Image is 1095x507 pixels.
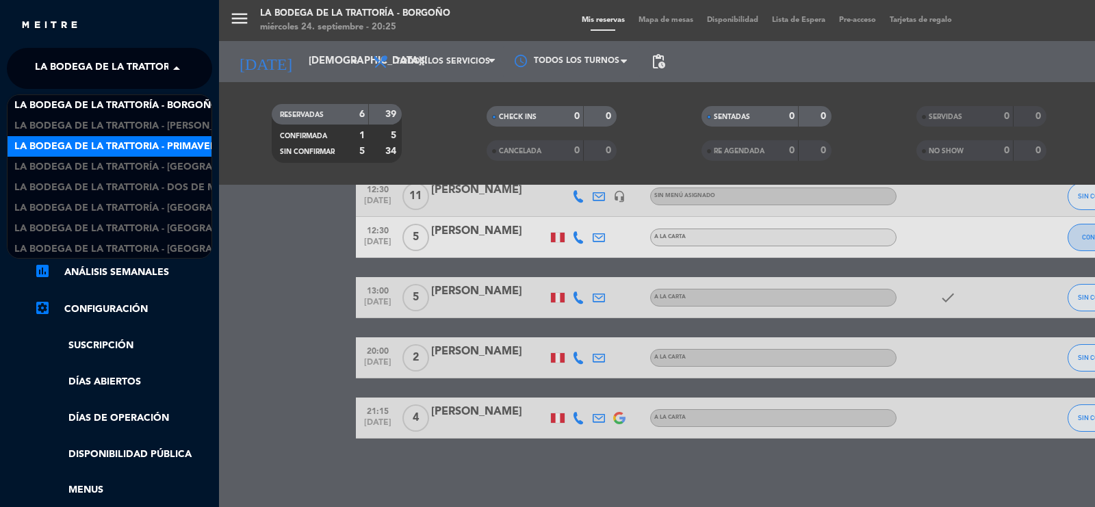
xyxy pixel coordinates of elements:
a: Días de Operación [34,411,212,426]
span: La Bodega de la Trattoría - Borgoño [35,54,240,83]
span: La Bodega de la Trattoria - [GEOGRAPHIC_DATA] [14,221,268,237]
i: settings_applications [34,300,51,316]
a: Disponibilidad pública [34,447,212,463]
span: La Bodega de la Trattoria - [GEOGRAPHIC_DATA][PERSON_NAME] [14,242,348,257]
span: La Bodega de la Trattoría - [GEOGRAPHIC_DATA] [14,159,268,175]
a: Menus [34,482,212,498]
i: assessment [34,263,51,279]
span: La Bodega de la Trattoría - Borgoño [14,98,219,114]
a: assessmentANÁLISIS SEMANALES [34,264,212,281]
span: La Bodega de la Trattoria - Dos de Mayo [14,180,237,196]
span: La Bodega de la Trattoría - [GEOGRAPHIC_DATA][PERSON_NAME] [14,200,348,216]
a: Configuración [34,301,212,317]
a: Días abiertos [34,374,212,390]
span: La Bodega de la Trattoria - [PERSON_NAME] [14,118,246,134]
img: MEITRE [21,21,79,31]
span: La Bodega de la Trattoria - Primavera [14,139,223,155]
a: Suscripción [34,338,212,354]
